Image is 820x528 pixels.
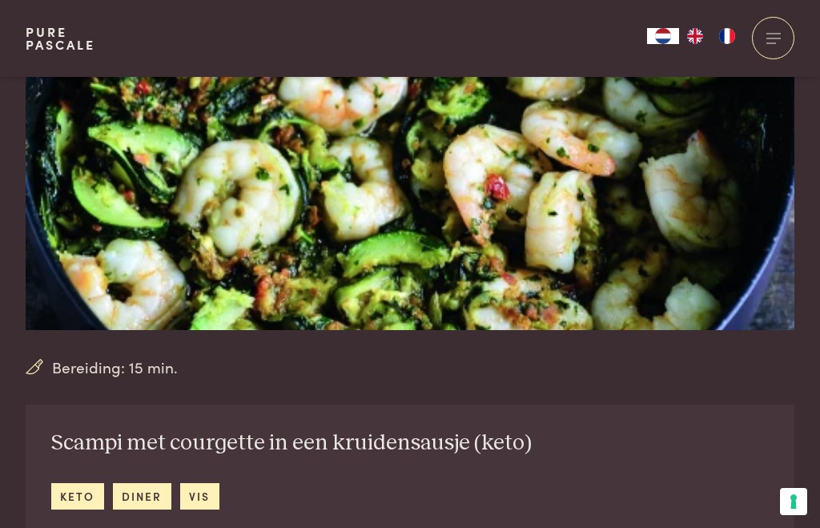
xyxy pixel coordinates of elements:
[711,28,743,44] a: FR
[26,26,95,51] a: PurePascale
[180,483,219,510] a: vis
[647,28,743,44] aside: Language selected: Nederlands
[647,28,679,44] div: Language
[679,28,743,44] ul: Language list
[52,356,178,379] span: Bereiding: 15 min.
[113,483,171,510] a: diner
[679,28,711,44] a: EN
[780,488,807,515] button: Uw voorkeuren voor toestemming voor trackingtechnologieën
[647,28,679,44] a: NL
[51,483,104,510] a: keto
[51,429,532,457] h2: Scampi met courgette in een kruidensausje (keto)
